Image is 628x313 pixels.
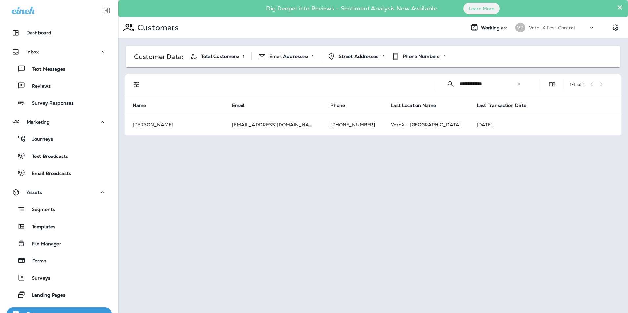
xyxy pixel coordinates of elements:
td: [PERSON_NAME] [125,115,224,135]
button: Learn More [463,3,500,14]
button: Email Broadcasts [7,166,112,180]
p: Survey Responses [25,100,74,107]
span: Email Addresses: [269,54,308,59]
td: [EMAIL_ADDRESS][DOMAIN_NAME] [224,115,323,135]
span: Name [133,102,155,108]
button: Reviews [7,79,112,93]
span: Last Transaction Date [477,103,526,108]
button: Segments [7,202,112,216]
button: Settings [610,22,621,33]
p: File Manager [25,241,61,247]
p: 1 [312,54,314,59]
button: Collapse Sidebar [98,4,116,17]
td: [PHONE_NUMBER] [323,115,383,135]
div: 1 - 1 of 1 [570,82,585,87]
p: Verd-X Pest Control [529,25,575,30]
td: [DATE] [469,115,621,135]
span: Phone Numbers: [403,54,441,59]
p: Inbox [26,49,39,54]
button: Close [617,2,623,12]
span: Last Location Name [391,103,436,108]
p: 1 [444,54,446,59]
button: Text Messages [7,62,112,75]
span: Last Transaction Date [477,102,535,108]
p: Text Messages [26,66,65,73]
p: Customer Data: [134,54,183,59]
span: VerdX - [GEOGRAPHIC_DATA] [391,122,461,128]
p: Text Broadcasts [25,154,68,160]
span: Email [232,102,253,108]
span: Total Customers: [201,54,239,59]
p: Email Broadcasts [25,171,71,177]
span: Name [133,103,146,108]
button: Forms [7,254,112,267]
button: Landing Pages [7,288,112,302]
p: Assets [27,190,42,195]
button: File Manager [7,237,112,250]
button: Edit Fields [546,78,559,91]
span: Last Location Name [391,102,444,108]
span: Email [232,103,244,108]
span: Phone [330,102,353,108]
button: Inbox [7,45,112,58]
button: Text Broadcasts [7,149,112,163]
button: Survey Responses [7,96,112,110]
p: Templates [25,224,55,230]
div: VP [515,23,525,32]
button: Surveys [7,271,112,284]
span: Street Addresses: [339,54,380,59]
button: Collapse Search [444,77,457,91]
p: 1 [243,54,245,59]
p: Customers [135,23,179,32]
span: Phone [330,103,345,108]
span: Working as: [481,25,509,31]
p: Landing Pages [25,292,65,299]
p: Dig Deeper into Reviews - Sentiment Analysis Now Available [247,8,456,10]
p: Segments [25,207,55,213]
p: Forms [26,258,46,264]
p: Marketing [27,119,50,125]
button: Templates [7,219,112,233]
button: Journeys [7,132,112,146]
button: Filters [130,78,143,91]
p: Journeys [26,136,53,143]
button: Marketing [7,115,112,129]
p: Dashboard [26,30,51,35]
button: Assets [7,186,112,199]
p: 1 [383,54,385,59]
p: Surveys [25,275,50,282]
p: Reviews [25,83,51,90]
button: Dashboard [7,26,112,39]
